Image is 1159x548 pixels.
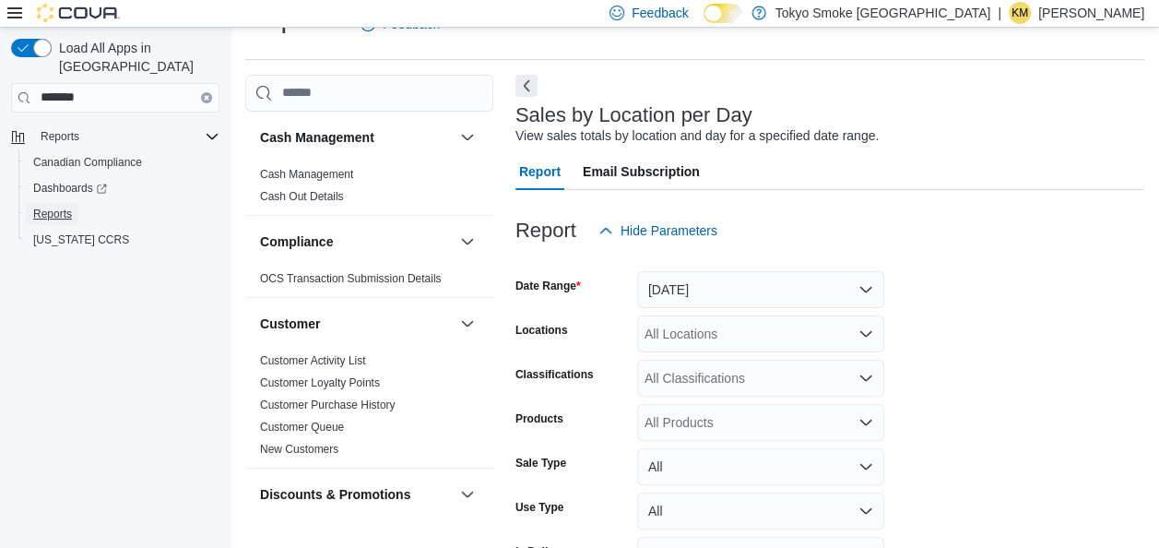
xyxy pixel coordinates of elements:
[260,271,442,286] span: OCS Transaction Submission Details
[33,181,107,196] span: Dashboards
[515,500,563,515] label: Use Type
[704,23,704,24] span: Dark Mode
[260,315,453,333] button: Customer
[515,411,563,426] label: Products
[858,415,873,430] button: Open list of options
[775,2,991,24] p: Tokyo Smoke [GEOGRAPHIC_DATA]
[33,125,87,148] button: Reports
[18,227,227,253] button: [US_STATE] CCRS
[637,448,884,485] button: All
[456,313,479,335] button: Customer
[632,4,688,22] span: Feedback
[621,221,717,240] span: Hide Parameters
[591,212,725,249] button: Hide Parameters
[260,420,344,435] span: Customer Queue
[583,153,700,190] span: Email Subscription
[456,231,479,253] button: Compliance
[260,128,453,147] button: Cash Management
[201,92,212,103] button: Clear input
[260,485,410,504] h3: Discounts & Promotions
[245,163,493,215] div: Cash Management
[515,75,538,97] button: Next
[260,485,453,504] button: Discounts & Promotions
[1011,2,1028,24] span: KM
[1009,2,1031,24] div: Krista Maitland
[456,483,479,506] button: Discounts & Promotions
[26,151,149,173] a: Canadian Compliance
[260,353,366,368] span: Customer Activity List
[33,207,72,221] span: Reports
[260,189,344,204] span: Cash Out Details
[11,116,219,301] nav: Complex example
[33,155,142,170] span: Canadian Compliance
[260,128,374,147] h3: Cash Management
[245,350,493,468] div: Customer
[260,375,380,390] span: Customer Loyalty Points
[260,354,366,367] a: Customer Activity List
[26,203,219,225] span: Reports
[515,104,752,126] h3: Sales by Location per Day
[18,175,227,201] a: Dashboards
[637,271,884,308] button: [DATE]
[515,126,879,146] div: View sales totals by location and day for a specified date range.
[260,443,338,456] a: New Customers
[998,2,1001,24] p: |
[260,315,320,333] h3: Customer
[858,371,873,386] button: Open list of options
[260,168,353,181] a: Cash Management
[26,203,79,225] a: Reports
[26,151,219,173] span: Canadian Compliance
[52,39,219,76] span: Load All Apps in [GEOGRAPHIC_DATA]
[18,149,227,175] button: Canadian Compliance
[260,232,453,251] button: Compliance
[704,4,742,23] input: Dark Mode
[260,398,396,412] span: Customer Purchase History
[26,177,219,199] span: Dashboards
[260,272,442,285] a: OCS Transaction Submission Details
[260,399,396,411] a: Customer Purchase History
[515,279,581,293] label: Date Range
[515,220,576,242] h3: Report
[858,327,873,341] button: Open list of options
[1038,2,1144,24] p: [PERSON_NAME]
[260,167,353,182] span: Cash Management
[637,493,884,530] button: All
[41,129,79,144] span: Reports
[26,229,136,251] a: [US_STATE] CCRS
[4,124,227,149] button: Reports
[515,323,568,338] label: Locations
[260,421,344,434] a: Customer Queue
[26,229,219,251] span: Washington CCRS
[33,232,129,247] span: [US_STATE] CCRS
[260,442,338,457] span: New Customers
[18,201,227,227] button: Reports
[515,456,566,471] label: Sale Type
[515,367,594,382] label: Classifications
[245,268,493,297] div: Compliance
[519,153,561,190] span: Report
[33,125,219,148] span: Reports
[456,126,479,149] button: Cash Management
[260,376,380,389] a: Customer Loyalty Points
[26,177,114,199] a: Dashboards
[260,190,344,203] a: Cash Out Details
[37,4,120,22] img: Cova
[260,232,333,251] h3: Compliance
